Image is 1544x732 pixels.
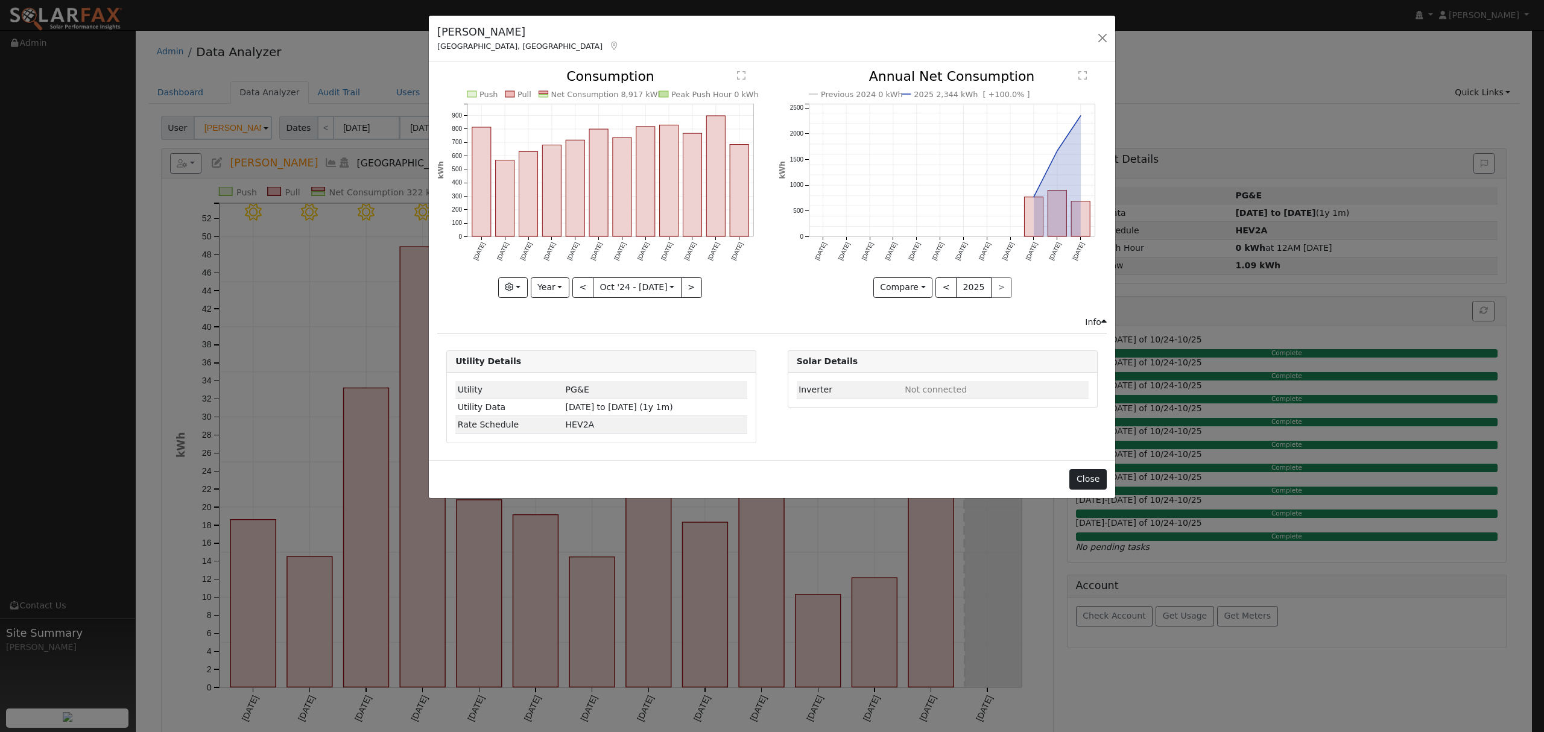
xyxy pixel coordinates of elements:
[593,277,682,298] button: Oct '24 - [DATE]
[1001,241,1015,261] text: [DATE]
[821,90,903,99] text: Previous 2024 0 kWh
[1078,71,1087,80] text: 
[683,241,697,261] text: [DATE]
[1078,113,1083,118] circle: onclick=""
[956,277,992,298] button: 2025
[613,241,627,261] text: [DATE]
[730,145,749,237] rect: onclick=""
[1031,195,1036,200] circle: onclick=""
[814,241,827,261] text: [DATE]
[778,162,786,180] text: kWh
[455,381,563,399] td: Utility
[935,277,957,298] button: <
[452,180,462,186] text: 400
[868,69,1034,84] text: Annual Net Consumption
[789,156,803,163] text: 1500
[1071,241,1085,261] text: [DATE]
[531,277,569,298] button: Year
[660,241,674,261] text: [DATE]
[455,399,563,416] td: Utility Data
[793,208,803,215] text: 500
[636,127,655,236] rect: onclick=""
[789,182,803,189] text: 1000
[1048,241,1061,261] text: [DATE]
[452,207,462,213] text: 200
[459,233,463,240] text: 0
[636,241,650,261] text: [DATE]
[519,152,538,237] rect: onclick=""
[683,134,702,237] rect: onclick=""
[860,241,874,261] text: [DATE]
[496,241,510,261] text: [DATE]
[572,277,593,298] button: <
[590,241,604,261] text: [DATE]
[452,125,462,132] text: 800
[455,416,563,434] td: Rate Schedule
[660,125,679,237] rect: onclick=""
[1024,197,1043,236] rect: onclick=""
[905,385,967,394] span: ID: null, authorized: None
[566,140,584,237] rect: onclick=""
[907,241,921,261] text: [DATE]
[452,112,462,119] text: 900
[517,90,531,99] text: Pull
[613,138,631,237] rect: onclick=""
[496,160,514,236] rect: onclick=""
[589,130,608,237] rect: onclick=""
[681,277,702,298] button: >
[707,116,726,236] rect: onclick=""
[1071,201,1090,236] rect: onclick=""
[873,277,933,298] button: Compare
[800,233,803,240] text: 0
[1069,469,1106,490] button: Close
[452,193,462,200] text: 300
[884,241,897,261] text: [DATE]
[437,42,603,51] span: [GEOGRAPHIC_DATA], [GEOGRAPHIC_DATA]
[789,105,803,112] text: 2500
[914,90,1030,99] text: 2025 2,344 kWh [ +100.0% ]
[452,153,462,159] text: 600
[730,241,744,261] text: [DATE]
[737,71,745,80] text: 
[954,241,968,261] text: [DATE]
[566,241,580,261] text: [DATE]
[479,90,498,99] text: Push
[797,356,858,366] strong: Solar Details
[671,90,759,99] text: Peak Push Hour 0 kWh
[472,241,486,261] text: [DATE]
[543,241,557,261] text: [DATE]
[472,127,491,236] rect: onclick=""
[707,241,721,261] text: [DATE]
[566,402,673,412] span: [DATE] to [DATE] (1y 1m)
[437,162,445,180] text: kWh
[1024,241,1038,261] text: [DATE]
[566,385,589,394] span: ID: 17384461, authorized: 10/08/25
[931,241,944,261] text: [DATE]
[789,130,803,137] text: 2000
[566,69,654,84] text: Consumption
[978,241,992,261] text: [DATE]
[551,90,663,99] text: Net Consumption 8,917 kWh
[437,24,619,40] h5: [PERSON_NAME]
[543,145,562,237] rect: onclick=""
[1085,316,1107,329] div: Info
[837,241,850,261] text: [DATE]
[519,241,533,261] text: [DATE]
[1048,191,1066,236] rect: onclick=""
[1055,149,1060,154] circle: onclick=""
[452,220,462,227] text: 100
[452,139,462,146] text: 700
[566,420,595,429] span: V
[455,356,521,366] strong: Utility Details
[452,166,462,173] text: 500
[797,381,903,399] td: Inverter
[609,41,619,51] a: Map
